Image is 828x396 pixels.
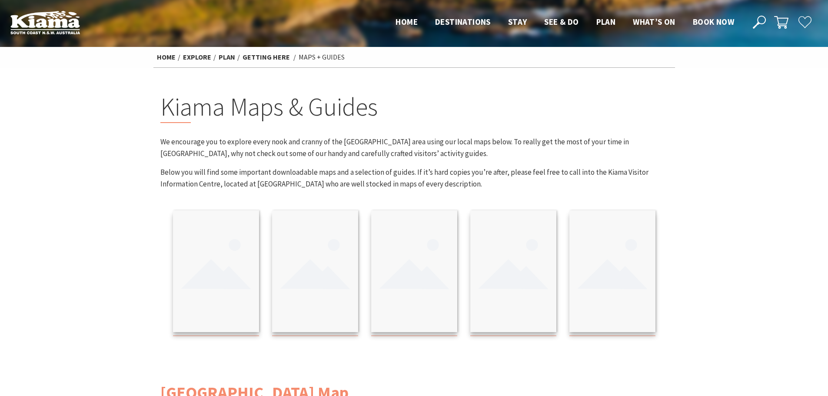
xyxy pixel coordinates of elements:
[173,210,259,336] a: Kiama Townships Map
[569,210,655,336] a: Kiama Cycling Guide
[164,198,268,344] img: Kiama Townships Map
[396,17,418,27] span: Home
[387,15,743,30] nav: Main Menu
[693,17,734,27] span: Book now
[157,53,176,62] a: Home
[470,210,556,336] a: Kiama Walks Guide
[160,136,668,160] p: We encourage you to explore every nook and cranny of the [GEOGRAPHIC_DATA] area using our local m...
[160,166,668,190] p: Below you will find some important downloadable maps and a selection of guides. If it’s hard copi...
[243,53,290,62] a: Getting Here
[435,17,491,27] span: Destinations
[263,198,367,344] img: Kiama Regional Map
[561,198,664,344] img: Kiama Cycling Guide
[508,17,527,27] span: Stay
[183,53,211,62] a: Explore
[544,17,579,27] span: See & Do
[299,52,345,63] li: Maps + Guides
[362,198,466,344] img: Kiama Mobility Map
[219,53,235,62] a: Plan
[371,210,457,336] a: Kiama Mobility Map
[10,10,80,34] img: Kiama Logo
[633,17,675,27] span: What’s On
[160,92,668,123] h2: Kiama Maps & Guides
[596,17,616,27] span: Plan
[272,210,358,336] a: Kiama Regional Map
[462,198,565,344] img: Kiama Walks Guide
